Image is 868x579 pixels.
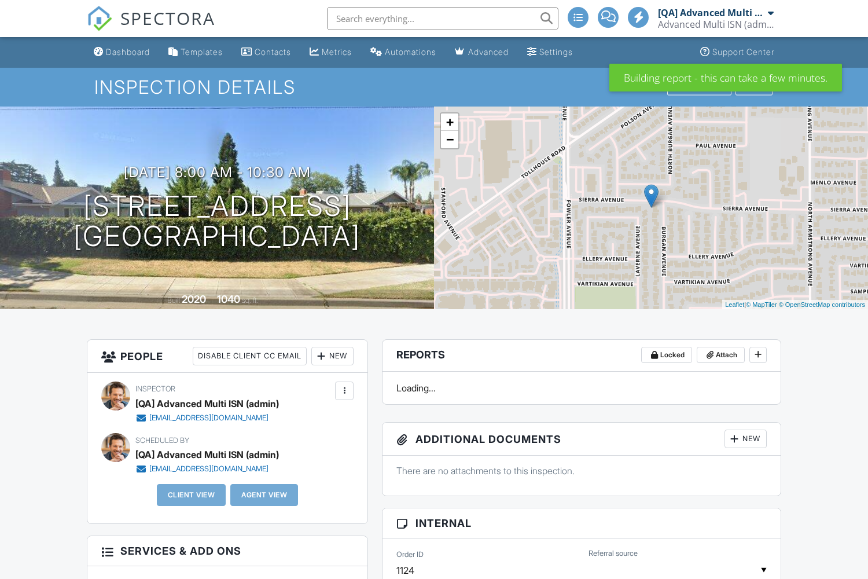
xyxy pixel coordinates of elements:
div: Advanced [468,47,509,57]
a: © OpenStreetMap contributors [779,301,865,308]
a: Settings [523,42,578,63]
span: Inspector [135,384,175,393]
div: Advanced Multi ISN (admin) Company [658,19,774,30]
a: [EMAIL_ADDRESS][DOMAIN_NAME] [135,463,270,475]
a: SPECTORA [87,16,215,40]
h3: Internal [382,508,781,538]
div: [QA] Advanced Multi ISN (admin) [135,446,279,463]
div: [QA] Advanced Multi ISN (admin) [135,395,279,412]
div: 1040 [217,293,240,305]
h3: Additional Documents [382,423,781,456]
input: Search everything... [327,7,558,30]
span: SPECTORA [120,6,215,30]
h1: Inspection Details [94,77,774,97]
div: New [724,430,767,448]
a: Metrics [305,42,356,63]
label: Order ID [396,549,424,560]
div: Support Center [712,47,774,57]
div: Contacts [255,47,291,57]
div: Client View [667,79,731,95]
div: New [311,347,354,365]
span: sq. ft. [242,296,258,305]
a: Zoom out [441,131,458,148]
h3: People [87,340,367,373]
a: Leaflet [725,301,744,308]
a: Dashboard [89,42,155,63]
span: Scheduled By [135,436,189,445]
h1: [STREET_ADDRESS] [GEOGRAPHIC_DATA] [73,191,361,252]
p: There are no attachments to this inspection. [396,464,767,477]
a: Contacts [237,42,296,63]
h3: [DATE] 8:00 am - 10:30 am [124,164,311,180]
div: | [722,300,868,310]
a: Advanced [450,42,513,63]
a: © MapTiler [746,301,777,308]
div: [QA] Advanced Multi ISN (admin) [658,7,765,19]
a: Support Center [696,42,779,63]
img: The Best Home Inspection Software - Spectora [87,6,112,31]
div: Automations [385,47,436,57]
span: Built [167,296,180,305]
a: Zoom in [441,113,458,131]
div: Disable Client CC Email [193,347,307,365]
div: Building report - this can take a few minutes. [609,64,842,91]
div: Dashboard [106,47,150,57]
div: Settings [539,47,573,57]
a: Automations (Advanced) [366,42,441,63]
div: Templates [181,47,223,57]
div: [EMAIL_ADDRESS][DOMAIN_NAME] [149,413,269,423]
h3: Services & Add ons [87,536,367,566]
a: Templates [164,42,227,63]
div: [EMAIL_ADDRESS][DOMAIN_NAME] [149,464,269,474]
div: More [735,79,773,95]
label: Referral source [589,548,638,559]
a: [EMAIL_ADDRESS][DOMAIN_NAME] [135,412,270,424]
div: Metrics [322,47,352,57]
div: 2020 [182,293,206,305]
